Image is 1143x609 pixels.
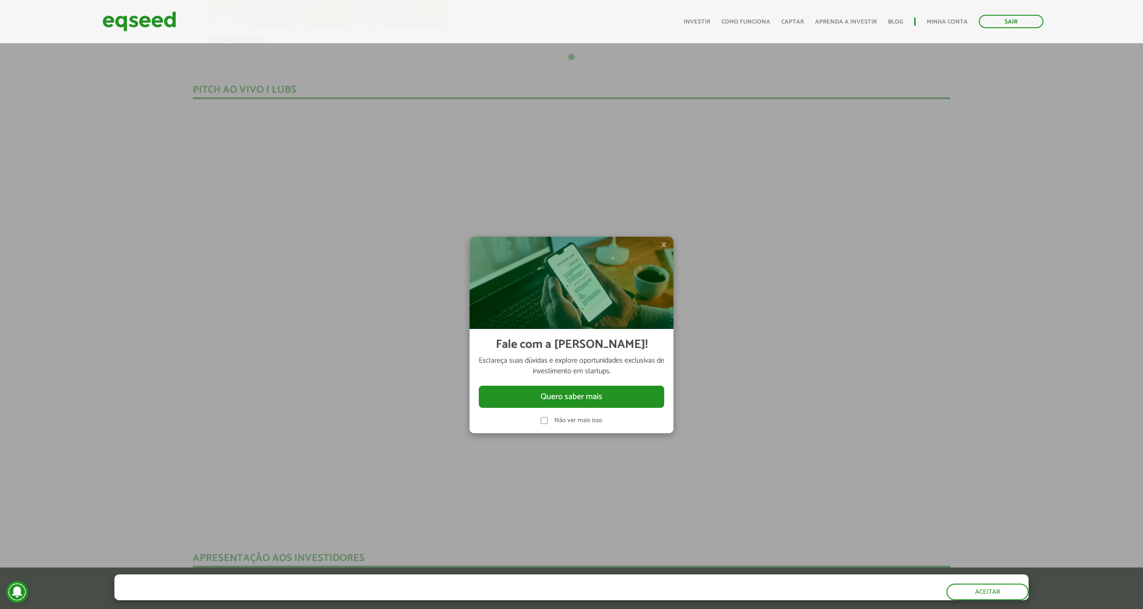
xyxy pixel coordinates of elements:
[479,356,664,376] p: Esclareça suas dúvidas e explore oportunidades exclusivas de investimento em startups.
[927,19,968,25] a: Minha conta
[102,9,176,34] img: EqSeed
[684,19,710,25] a: Investir
[721,19,770,25] a: Como funciona
[479,386,664,408] button: Quero saber mais
[815,19,877,25] a: Aprenda a investir
[554,418,602,424] label: Não ver mais isso
[979,15,1043,28] a: Sair
[470,237,673,329] img: Imagem celular
[496,338,648,352] h2: Fale com a [PERSON_NAME]!
[661,239,667,250] span: ×
[114,591,448,600] p: Ao clicar em "aceitar", você aceita nossa .
[236,592,343,600] a: política de privacidade e de cookies
[947,584,1029,600] button: Aceitar
[888,19,903,25] a: Blog
[781,19,804,25] a: Captar
[114,574,448,589] h5: O site da EqSeed utiliza cookies para melhorar sua navegação.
